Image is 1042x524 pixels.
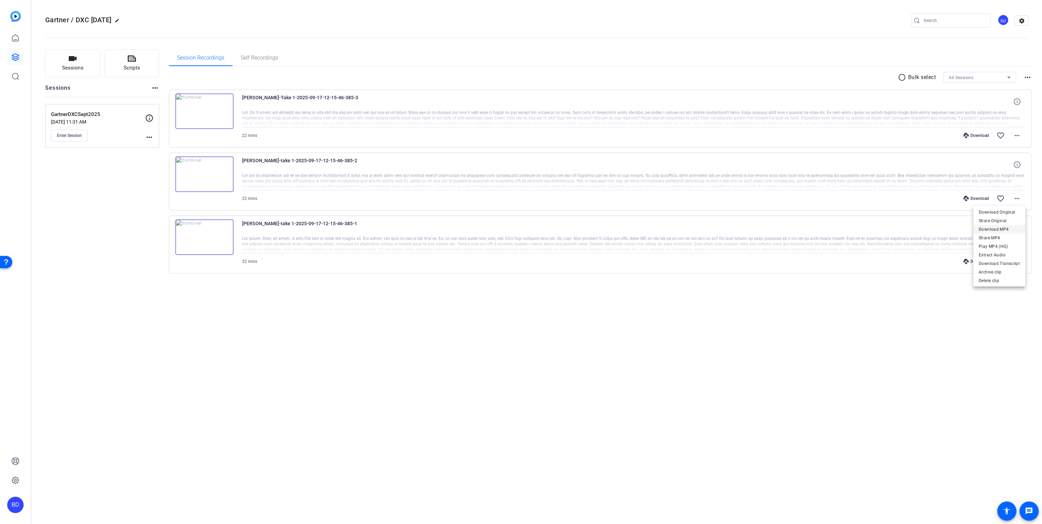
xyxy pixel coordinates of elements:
span: Download MP4 [979,225,1020,233]
span: Delete clip [979,277,1020,285]
span: Download Original [979,208,1020,216]
span: Share Original [979,217,1020,225]
span: Share MP4 [979,234,1020,242]
span: Download Transcript [979,259,1020,268]
span: Archive clip [979,268,1020,276]
span: Play MP4 (HQ) [979,242,1020,251]
span: Extract Audio [979,251,1020,259]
